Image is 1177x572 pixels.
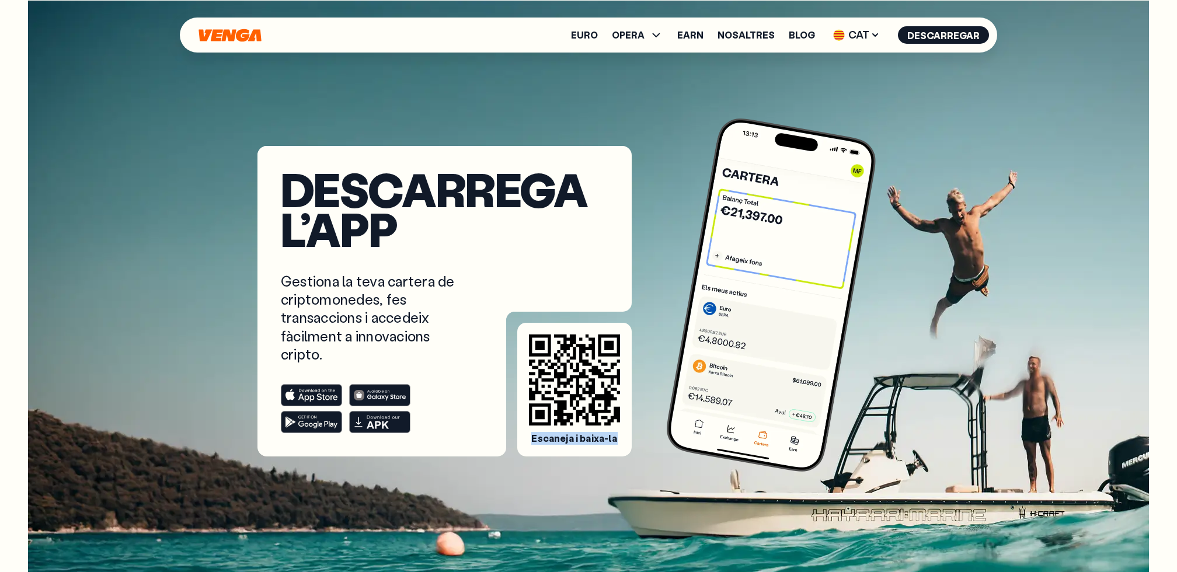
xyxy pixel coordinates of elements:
h1: Descarrega l’app [281,169,608,249]
span: Escaneja i baixa-la [531,433,617,445]
span: OPERA [612,30,645,40]
img: flag-cat [833,29,845,41]
img: phone [663,114,880,476]
a: Nosaltres [718,30,775,40]
button: Descarregar [898,26,989,44]
svg: Inici [197,29,263,42]
a: Euro [571,30,598,40]
span: CAT [829,26,884,44]
a: Blog [789,30,815,40]
p: Gestiona la teva cartera de criptomonedes, fes transaccions i accedeix fàcilment a innovacions cr... [281,272,472,363]
span: OPERA [612,28,663,42]
a: Earn [677,30,704,40]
